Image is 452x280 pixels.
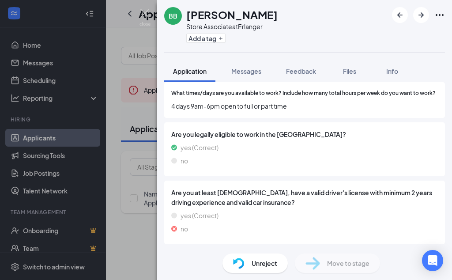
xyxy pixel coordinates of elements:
[181,224,188,234] span: no
[171,188,438,207] span: Are you at least [DEMOGRAPHIC_DATA], have a valid driver's license with minimum 2 years driving e...
[386,67,398,75] span: Info
[343,67,356,75] span: Files
[286,67,316,75] span: Feedback
[422,250,443,271] div: Open Intercom Messenger
[181,143,218,152] span: yes (Correct)
[416,10,426,20] svg: ArrowRight
[231,67,261,75] span: Messages
[218,36,223,41] svg: Plus
[169,11,177,20] div: BB
[173,67,207,75] span: Application
[171,89,436,98] span: What times/days are you available to work? Include how many total hours per week do you want to w...
[186,22,278,31] div: Store Associate at Erlanger
[413,7,429,23] button: ArrowRight
[186,34,226,43] button: PlusAdd a tag
[392,7,408,23] button: ArrowLeftNew
[186,7,278,22] h1: [PERSON_NAME]
[181,156,188,166] span: no
[252,258,277,268] span: Unreject
[395,10,405,20] svg: ArrowLeftNew
[434,10,445,20] svg: Ellipses
[171,129,438,139] span: Are you legally eligible to work in the [GEOGRAPHIC_DATA]?
[171,101,438,111] span: 4 days 9am-6pm open to full or part time
[181,211,218,220] span: yes (Correct)
[327,258,369,268] span: Move to stage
